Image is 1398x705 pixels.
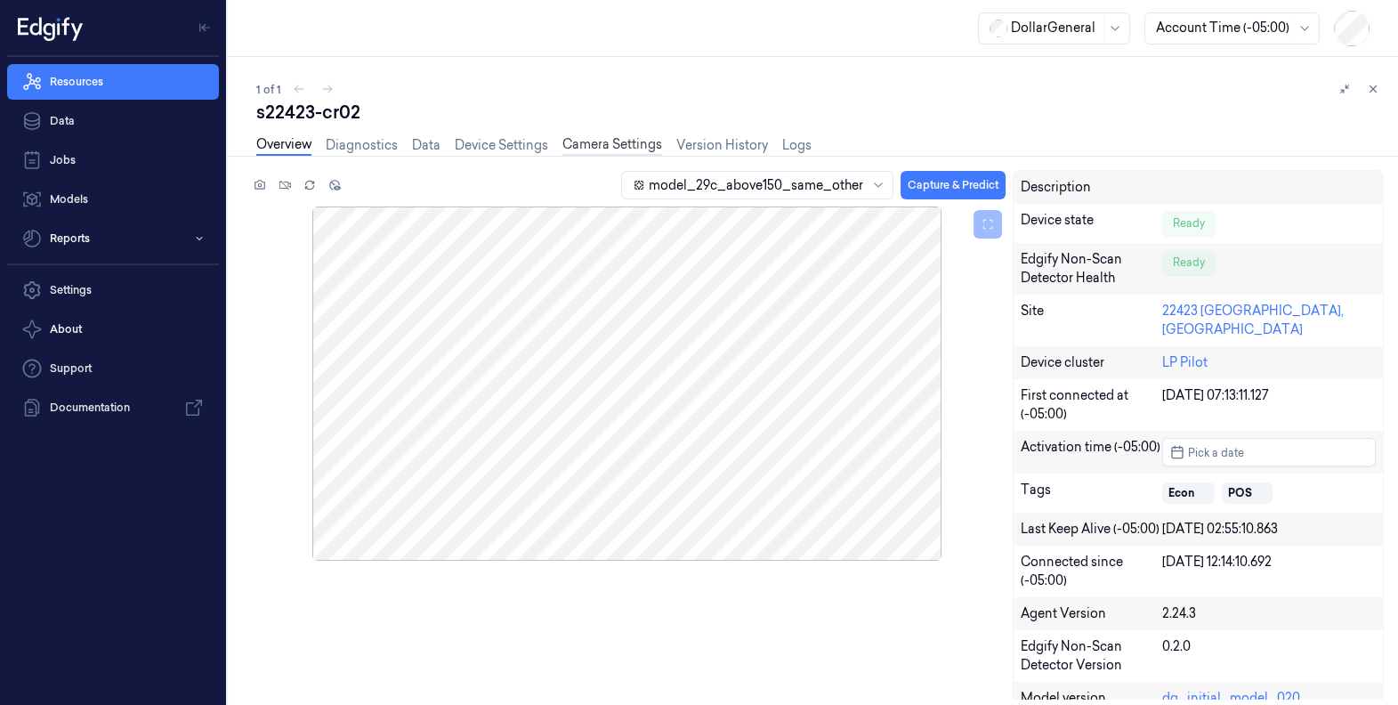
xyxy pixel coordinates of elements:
[1021,481,1163,506] div: Tags
[256,135,311,156] a: Overview
[782,136,812,155] a: Logs
[1021,438,1163,466] div: Activation time (-05:00)
[1021,637,1163,675] div: Edgify Non-Scan Detector Version
[1162,438,1376,466] button: Pick a date
[7,390,219,425] a: Documentation
[7,182,219,217] a: Models
[1162,354,1208,370] a: LP Pilot
[7,351,219,386] a: Support
[7,142,219,178] a: Jobs
[190,13,219,42] button: Toggle Navigation
[1184,444,1244,461] span: Pick a date
[412,136,440,155] a: Data
[1162,250,1216,275] div: Ready
[1021,386,1163,424] div: First connected at (-05:00)
[7,312,219,347] button: About
[676,136,768,155] a: Version History
[7,221,219,256] button: Reports
[1021,604,1163,623] div: Agent Version
[455,136,548,155] a: Device Settings
[256,100,1384,125] div: s22423-cr02
[1162,386,1376,424] div: [DATE] 07:13:11.127
[1021,353,1163,372] div: Device cluster
[256,82,281,97] span: 1 of 1
[1162,211,1216,236] div: Ready
[1162,303,1344,337] a: 22423 [GEOGRAPHIC_DATA], [GEOGRAPHIC_DATA]
[1168,485,1194,501] div: Econ
[7,64,219,100] a: Resources
[1162,604,1376,623] div: 2.24.3
[1021,250,1163,288] div: Edgify Non-Scan Detector Health
[1021,520,1163,539] div: Last Keep Alive (-05:00)
[1162,553,1376,590] div: [DATE] 12:14:10.692
[1021,178,1163,197] div: Description
[1162,637,1376,675] div: 0.2.0
[901,171,1006,199] button: Capture & Predict
[7,272,219,308] a: Settings
[562,135,662,156] a: Camera Settings
[1228,485,1252,501] div: POS
[1162,520,1376,539] div: [DATE] 02:55:10.863
[1021,302,1163,339] div: Site
[1021,211,1163,236] div: Device state
[326,136,398,155] a: Diagnostics
[7,103,219,139] a: Data
[1021,553,1163,590] div: Connected since (-05:00)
